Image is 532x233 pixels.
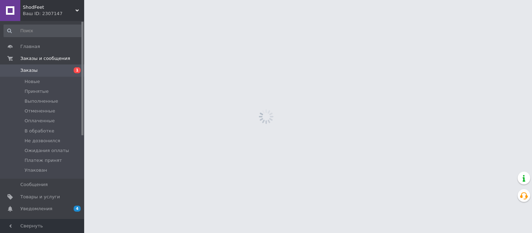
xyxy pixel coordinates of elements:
span: Заказы [20,67,38,74]
span: Уведомления [20,206,52,212]
span: Товары и услуги [20,194,60,200]
span: Упакован [25,167,47,173]
span: Оплаченные [25,118,55,124]
span: В обработке [25,128,54,134]
span: 1 [74,67,81,73]
span: Сообщения [20,181,48,188]
input: Поиск [4,25,83,37]
span: Отмененные [25,108,55,114]
span: Показатели работы компании [20,218,65,230]
span: Главная [20,43,40,50]
div: Ваш ID: 2307147 [23,11,84,17]
span: Заказы и сообщения [20,55,70,62]
span: Новые [25,78,40,85]
span: Платеж принят [25,157,62,164]
span: Не дозвонился [25,138,60,144]
span: 4 [74,206,81,212]
span: Принятые [25,88,49,95]
span: Ожидания оплаты [25,148,69,154]
span: Выполненные [25,98,58,104]
span: ShodFeet [23,4,75,11]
